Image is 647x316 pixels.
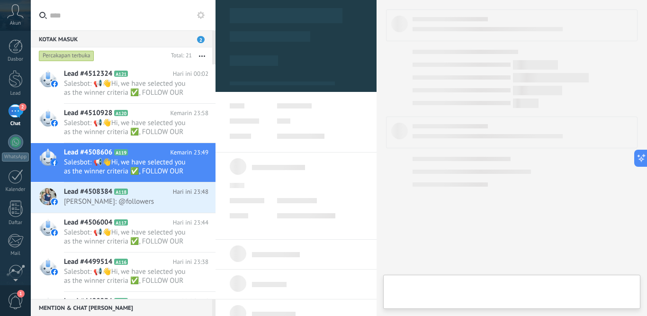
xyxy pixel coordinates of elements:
span: A121 [114,71,128,77]
span: 1 [17,290,25,298]
span: Salesbot: 📢👋Hi, we have selected you as the winner criteria ✅, FOLLOW OUR PAGE, then register and... [64,79,190,97]
span: A117 [114,219,128,226]
div: Daftar [2,220,29,226]
span: Lead #4510928 [64,108,112,118]
span: Hari ini 23:48 [173,187,208,197]
img: facebook-sm.svg [51,269,58,275]
span: A120 [114,110,128,116]
div: Dasbor [2,56,29,63]
span: Hari ini 23:44 [173,218,208,227]
span: A118 [114,189,128,195]
img: facebook-sm.svg [51,120,58,126]
img: facebook-sm.svg [51,81,58,87]
span: Salesbot: 📢👋Hi, we have selected you as the winner criteria ✅, FOLLOW OUR PAGE, then register and... [64,158,190,176]
div: Lead [2,90,29,97]
span: [PERSON_NAME]: @followers [64,197,190,206]
span: 2 [197,36,205,43]
span: Lead #4499514 [64,257,112,267]
span: Salesbot: 📢👋Hi, we have selected you as the winner criteria ✅, FOLLOW OUR PAGE, then register and... [64,118,190,136]
div: Mail [2,251,29,257]
span: A119 [114,149,128,155]
img: facebook-sm.svg [51,199,58,205]
div: WhatsApp [2,153,29,162]
span: Kemarin 23:49 [170,148,208,157]
img: facebook-sm.svg [51,159,58,166]
span: Lead #4508606 [64,148,112,157]
span: Kemarin 23:58 [170,108,208,118]
div: Kotak masuk [31,30,212,47]
div: Kalender [2,187,29,193]
img: facebook-sm.svg [51,229,58,236]
a: Lead #4508384 A118 Hari ini 23:48 [PERSON_NAME]: @followers [31,182,216,213]
a: Lead #4512324 A121 Hari ini 00:02 Salesbot: 📢👋Hi, we have selected you as the winner criteria ✅, ... [31,64,216,103]
span: Lead #4506004 [64,218,112,227]
div: Chat [2,121,29,127]
a: Lead #4508606 A119 Kemarin 23:49 Salesbot: 📢👋Hi, we have selected you as the winner criteria ✅, F... [31,143,216,182]
span: 2 [19,103,27,111]
span: Hari ini 23:34 [173,297,208,306]
div: Percakapan terbuka [39,50,94,62]
span: Hari ini 23:38 [173,257,208,267]
span: Salesbot: 📢👋Hi, we have selected you as the winner criteria ✅, FOLLOW OUR PAGE, then register and... [64,267,190,285]
span: Hari ini 00:02 [173,69,208,79]
div: Total: 21 [167,51,192,61]
a: Lead #4499514 A116 Hari ini 23:38 Salesbot: 📢👋Hi, we have selected you as the winner criteria ✅, ... [31,253,216,291]
span: Lead #4508384 [64,187,112,197]
span: Akun [10,20,21,27]
a: Lead #4506004 A117 Hari ini 23:44 Salesbot: 📢👋Hi, we have selected you as the winner criteria ✅, ... [31,213,216,252]
div: Mention & Chat [PERSON_NAME] [31,299,212,316]
button: Lainnya [192,47,212,64]
span: A115 [114,298,128,304]
span: Lead #4512324 [64,69,112,79]
span: Salesbot: 📢👋Hi, we have selected you as the winner criteria ✅, FOLLOW OUR PAGE, then register and... [64,228,190,246]
a: Lead #4510928 A120 Kemarin 23:58 Salesbot: 📢👋Hi, we have selected you as the winner criteria ✅, F... [31,104,216,143]
span: Lead #4498234 [64,297,112,306]
span: A116 [114,259,128,265]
